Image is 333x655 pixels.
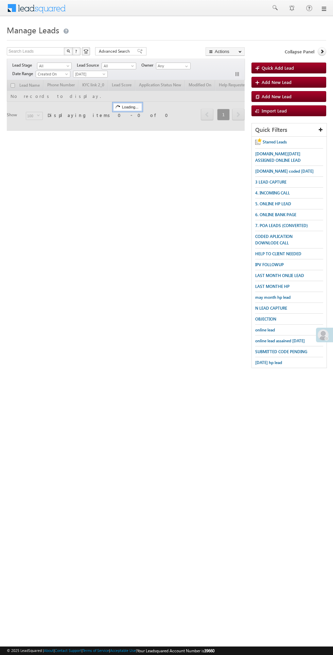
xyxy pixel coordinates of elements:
span: [DATE] [73,71,106,77]
a: All [37,63,72,69]
span: online lead assained [DATE] [255,338,305,343]
button: ? [72,47,81,55]
img: Search [67,49,70,53]
span: [DATE] hp lead [255,360,282,365]
span: Quick Add Lead [262,65,294,71]
span: [DOMAIN_NAME] coded [DATE] [255,169,314,174]
a: Acceptable Use [110,648,136,653]
span: online lead [255,327,275,332]
a: Terms of Service [83,648,109,653]
span: IPV FOLLOWUP [255,262,284,267]
a: [DATE] [73,71,108,77]
a: All [102,63,136,69]
span: 6. ONLINE BANK PAGE [255,212,296,217]
a: Show All Items [181,63,190,70]
input: Type to Search [156,63,191,69]
span: Date Range [12,71,36,77]
span: 5. ONLINE HP LEAD [255,201,291,206]
div: Quick Filters [252,123,327,137]
span: SUBMITTED CODE PENDING [255,349,307,354]
span: Created On [36,71,68,77]
span: LAST MONTH ONLIE LEAD [255,273,304,278]
span: Add New Lead [262,79,292,85]
div: Loading... [113,103,142,111]
span: Collapse Panel [285,49,314,55]
span: Advanced Search [99,48,132,54]
span: may month hp lead [255,295,291,300]
span: Your Leadsquared Account Number is [137,648,214,653]
span: 4. INCOMING CALL [255,190,290,195]
span: Import Lead [262,108,287,114]
span: Add New Lead [262,93,292,99]
a: Contact Support [55,648,82,653]
span: © 2025 LeadSquared | | | | | [7,648,214,654]
span: N LEAD CAPTURE [255,306,287,311]
button: Actions [206,47,245,56]
span: Lead Stage [12,62,37,68]
a: About [44,648,54,653]
span: [DOMAIN_NAME][DATE] ASSIGNED ONLINE LEAD [255,151,301,163]
span: Lead Source [77,62,102,68]
span: 7. POA LEADS (CONVERTED) [255,223,308,228]
span: Manage Leads [7,24,59,35]
span: LAST MONTHE HP [255,284,290,289]
span: 39660 [204,648,214,653]
span: 3 LEAD CAPTURE [255,179,286,185]
span: Owner [141,62,156,68]
span: CODED APLICATION DOWNLODE CALL [255,234,293,245]
span: ? [75,48,78,54]
span: HELP TO CLIENT NEEDED [255,251,301,256]
span: OBJECTION [255,316,276,322]
span: All [102,63,134,69]
span: All [37,63,70,69]
span: Starred Leads [263,139,287,144]
a: Created On [36,71,70,77]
